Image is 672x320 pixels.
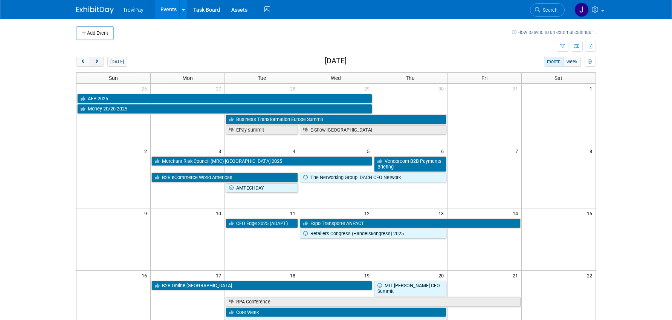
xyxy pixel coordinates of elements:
span: 15 [586,208,596,218]
span: 11 [289,208,299,218]
span: 10 [215,208,225,218]
a: Retailers Congress (Handelskongress) 2025 [300,229,446,239]
span: Tue [258,75,266,81]
span: Sun [109,75,118,81]
span: 17 [215,271,225,280]
span: 20 [438,271,447,280]
button: myCustomButton [585,57,596,67]
button: month [544,57,564,67]
span: Mon [182,75,193,81]
span: 22 [586,271,596,280]
span: 31 [512,84,521,93]
span: 27 [215,84,225,93]
a: CFO Edge 2025 (ADAPT) [226,219,298,228]
a: RPA Conference [226,297,520,307]
span: TreviPay [123,7,144,13]
a: Expo Transporte ANPACT [300,219,521,228]
span: Search [540,7,557,13]
a: Vendorcom B2B Payments Briefing [374,156,446,172]
a: AMTECHDAY [226,183,298,193]
span: 8 [589,146,596,156]
h2: [DATE] [325,57,347,65]
i: Personalize Calendar [588,60,593,64]
span: 4 [292,146,299,156]
span: 14 [512,208,521,218]
img: Jim Salerno [574,3,589,17]
a: Money 20/20 2025 [77,104,372,114]
span: 2 [144,146,150,156]
span: 13 [438,208,447,218]
a: EPay summit [226,125,298,135]
span: 3 [218,146,225,156]
span: 9 [144,208,150,218]
span: Sat [554,75,562,81]
a: B2B Online [GEOGRAPHIC_DATA] [151,281,372,291]
span: 1 [589,84,596,93]
span: 16 [141,271,150,280]
span: 30 [438,84,447,93]
a: AFP 2025 [77,94,372,104]
a: Merchant Risk Council (MRC) [GEOGRAPHIC_DATA] 2025 [151,156,372,166]
span: 12 [363,208,373,218]
span: 19 [363,271,373,280]
span: 26 [141,84,150,93]
a: The Networking Group: DACH CFO Network [300,173,446,182]
a: How to sync to an external calendar... [512,29,596,35]
span: 28 [289,84,299,93]
img: ExhibitDay [76,6,114,14]
button: Add Event [76,26,114,40]
a: MIT [PERSON_NAME] CFO Summit [374,281,446,296]
button: prev [76,57,90,67]
a: B2B eCommerce World Americas [151,173,298,182]
a: Search [530,3,565,17]
span: 5 [366,146,373,156]
span: 29 [363,84,373,93]
span: 18 [289,271,299,280]
span: Wed [331,75,341,81]
span: 21 [512,271,521,280]
button: next [90,57,104,67]
button: [DATE] [107,57,127,67]
a: E-Show [GEOGRAPHIC_DATA] [300,125,446,135]
span: 6 [440,146,447,156]
span: 7 [515,146,521,156]
span: Thu [406,75,415,81]
span: Fri [481,75,487,81]
a: Core Week [226,308,446,317]
a: Business Transformation Europe Summit [226,115,446,124]
button: week [564,57,581,67]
